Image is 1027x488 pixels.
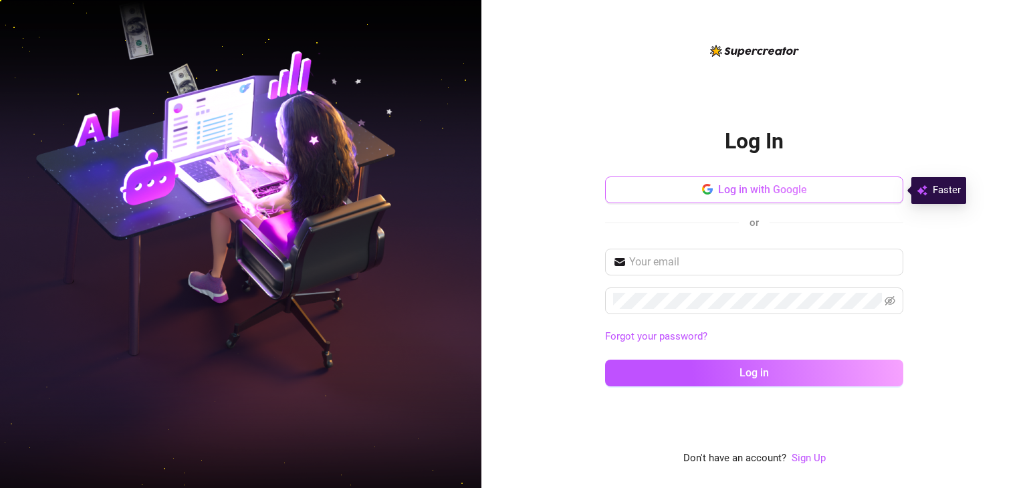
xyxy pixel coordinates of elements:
[605,329,903,345] a: Forgot your password?
[605,176,903,203] button: Log in with Google
[683,451,786,467] span: Don't have an account?
[629,254,895,270] input: Your email
[885,295,895,306] span: eye-invisible
[750,217,759,229] span: or
[718,183,807,196] span: Log in with Google
[739,366,769,379] span: Log in
[792,452,826,464] a: Sign Up
[710,45,799,57] img: logo-BBDzfeDw.svg
[605,330,707,342] a: Forgot your password?
[792,451,826,467] a: Sign Up
[725,128,784,155] h2: Log In
[605,360,903,386] button: Log in
[933,182,961,199] span: Faster
[917,182,927,199] img: svg%3e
